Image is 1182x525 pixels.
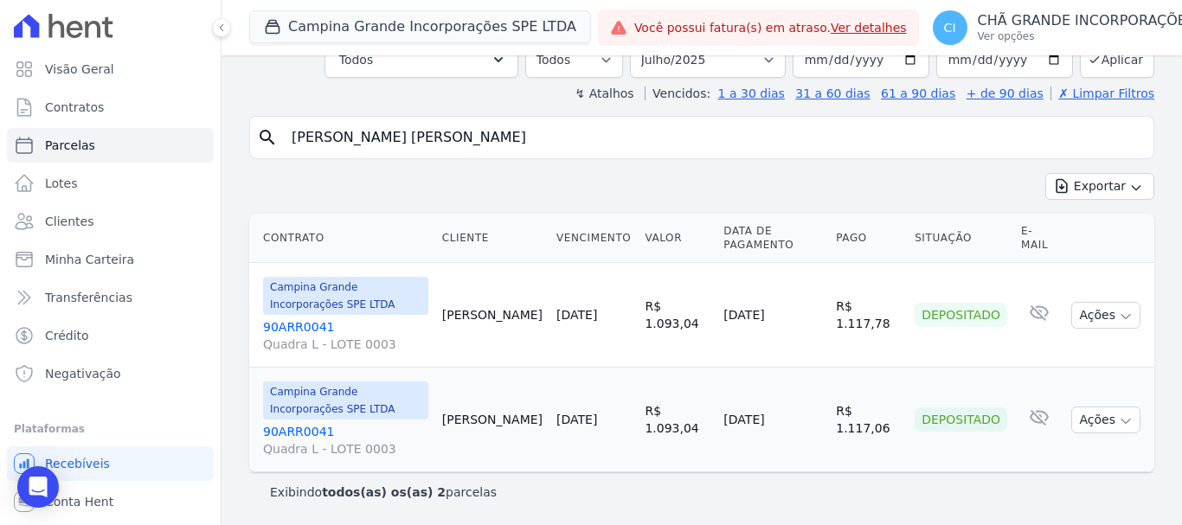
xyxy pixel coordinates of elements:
button: Aplicar [1080,41,1154,78]
th: Pago [829,214,908,263]
a: Conta Hent [7,484,214,519]
a: 90ARR0041Quadra L - LOTE 0003 [263,423,428,458]
a: 1 a 30 dias [718,86,785,100]
span: Transferências [45,289,132,306]
span: Todos [339,49,373,70]
a: 31 a 60 dias [795,86,870,100]
div: Depositado [915,407,1007,432]
th: Situação [908,214,1014,263]
td: [PERSON_NAME] [435,368,549,472]
span: Crédito [45,327,89,344]
label: Vencidos: [645,86,710,100]
a: [DATE] [556,413,597,426]
a: Crédito [7,318,214,353]
span: Campina Grande Incorporações SPE LTDA [263,381,428,419]
a: Parcelas [7,128,214,163]
a: Visão Geral [7,52,214,86]
th: Vencimento [549,214,638,263]
a: Negativação [7,356,214,391]
button: Ações [1071,302,1140,329]
input: Buscar por nome do lote ou do cliente [281,120,1147,155]
th: Contrato [249,214,435,263]
a: 90ARR0041Quadra L - LOTE 0003 [263,318,428,353]
td: R$ 1.117,78 [829,263,908,368]
i: search [257,127,278,148]
span: Negativação [45,365,121,382]
span: Clientes [45,213,93,230]
button: Ações [1071,407,1140,433]
label: ↯ Atalhos [575,86,633,100]
button: Exportar [1045,173,1154,200]
a: Ver detalhes [831,21,907,35]
a: Transferências [7,280,214,315]
p: Exibindo parcelas [270,483,497,501]
span: Lotes [45,175,78,192]
a: + de 90 dias [967,86,1044,100]
div: Plataformas [14,419,207,439]
span: Você possui fatura(s) em atraso. [634,19,907,37]
td: R$ 1.117,06 [829,368,908,472]
span: Campina Grande Incorporações SPE LTDA [263,277,428,315]
a: Recebíveis [7,446,214,481]
td: R$ 1.093,04 [638,263,716,368]
span: Parcelas [45,137,95,154]
a: Minha Carteira [7,242,214,277]
span: Conta Hent [45,493,113,510]
th: Cliente [435,214,549,263]
th: E-mail [1014,214,1064,263]
b: todos(as) os(as) 2 [322,485,446,499]
a: ✗ Limpar Filtros [1050,86,1154,100]
td: [PERSON_NAME] [435,263,549,368]
div: Depositado [915,303,1007,327]
span: Visão Geral [45,61,114,78]
div: Open Intercom Messenger [17,466,59,508]
a: [DATE] [556,308,597,322]
a: Lotes [7,166,214,201]
span: Recebíveis [45,455,110,472]
span: Minha Carteira [45,251,134,268]
span: CI [944,22,956,34]
button: Todos [324,42,518,78]
a: Contratos [7,90,214,125]
a: Clientes [7,204,214,239]
td: [DATE] [716,263,829,368]
th: Valor [638,214,716,263]
button: Campina Grande Incorporações SPE LTDA [249,10,591,43]
a: 61 a 90 dias [881,86,955,100]
span: Quadra L - LOTE 0003 [263,440,428,458]
span: Contratos [45,99,104,116]
td: [DATE] [716,368,829,472]
td: R$ 1.093,04 [638,368,716,472]
th: Data de Pagamento [716,214,829,263]
span: Quadra L - LOTE 0003 [263,336,428,353]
